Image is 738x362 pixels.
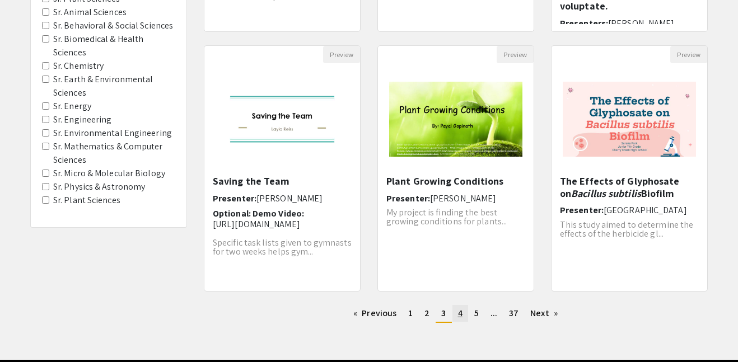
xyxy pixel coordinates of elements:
button: Preview [497,46,534,63]
span: ... [491,307,497,319]
label: Sr. Micro & Molecular Biology [53,167,165,180]
a: Next page [525,305,563,322]
span: 3 [441,307,446,319]
span: 37 [509,307,519,319]
label: Sr. Animal Sciences [53,6,127,19]
a: Previous page [348,305,402,322]
h5: The Effects of Glyphosate on Biofilm [560,175,699,199]
span: Optional: Demo Video: [213,208,304,219]
h6: Presenters: [560,18,699,39]
div: Open Presentation <p>Saving the Team</p> [204,45,361,292]
span: [PERSON_NAME], [PERSON_NAME] [560,17,677,40]
label: Sr. Behavioral & Social Sciences [53,19,173,32]
img: <p>Saving the Team</p> [204,70,360,168]
h5: Saving the Team [213,175,352,187]
span: [PERSON_NAME] [430,192,496,204]
h5: Plant Growing Conditions [386,175,525,187]
button: Preview [323,46,360,63]
span: 2 [424,307,429,319]
span: 4 [458,307,463,319]
label: Sr. Engineering [53,113,112,126]
span: This study aimed to determine the effects of the herbicide gl... [560,219,693,239]
div: Open Presentation <p>Plant Growing Conditions</p> [377,45,534,292]
p: [URL][DOMAIN_NAME] [213,219,352,229]
label: Sr. Mathematics & Computer Sciences [53,140,175,167]
span: Specific task lists given to gymnasts for two weeks helps gym... [213,237,352,257]
label: Sr. Biomedical & Health Sciences [53,32,175,59]
label: Sr. Environmental Engineering [53,126,172,140]
label: Sr. Energy [53,100,91,113]
span: My project is finding the best growing conditions for plants... [386,206,507,227]
label: Sr. Plant Sciences [53,194,120,207]
iframe: Chat [8,312,48,354]
button: Preview [670,46,707,63]
label: Sr. Chemistry [53,59,104,73]
span: [PERSON_NAME] [256,192,323,204]
img: <p>Plant Growing Conditions</p> [378,70,534,168]
label: Sr. Physics & Astronomy [53,180,145,194]
ul: Pagination [204,305,708,323]
h6: Presenter: [560,205,699,215]
h6: Presenter: [386,193,525,204]
span: 5 [474,307,479,319]
div: Open Presentation <p>The Effects of Glyphosate on<em> Bacillus subtilis</em> Biofilm</p> [551,45,708,292]
span: 1 [408,307,413,319]
label: Sr. Earth & Environmental Sciences [53,73,175,100]
h6: Presenter: [213,193,352,204]
em: Bacillus subtilis [571,187,641,200]
span: [GEOGRAPHIC_DATA] [604,204,687,216]
img: <p>The Effects of Glyphosate on<em> Bacillus subtilis</em> Biofilm</p> [552,70,707,168]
